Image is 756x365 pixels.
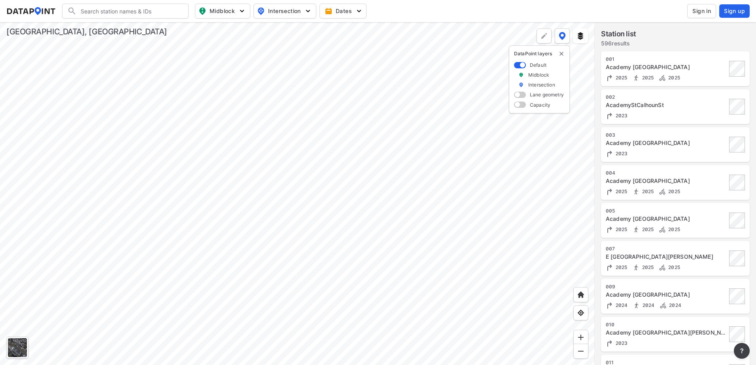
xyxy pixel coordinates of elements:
img: Turning count [606,301,614,309]
span: 2023 [614,113,628,119]
span: 2025 [666,226,680,232]
span: 2025 [614,264,627,270]
img: +Dz8AAAAASUVORK5CYII= [540,32,548,40]
img: Pedestrian count [632,188,640,196]
div: Zoom in [573,330,588,345]
button: more [734,343,750,359]
div: Toggle basemap [6,337,28,359]
span: ? [739,346,745,356]
div: 010 [606,322,727,328]
img: data-point-layers.37681fc9.svg [559,32,566,40]
div: Zoom out [573,344,588,359]
span: 2023 [614,151,628,156]
a: Sign up [718,4,750,18]
span: Intersection [257,6,311,16]
img: dataPointLogo.9353c09d.svg [6,7,56,15]
button: Intersection [253,4,316,19]
div: Academy St & College St [606,215,727,223]
img: Turning count [606,339,614,347]
div: [GEOGRAPHIC_DATA], [GEOGRAPHIC_DATA] [6,26,167,37]
div: Academy St & Buncombe St [606,63,727,71]
div: 001 [606,56,727,62]
img: Pedestrian count [632,263,640,271]
span: 2025 [614,188,627,194]
label: Midblock [528,71,549,78]
img: marker_Midblock.5ba75e30.svg [518,71,524,78]
label: Capacity [530,102,550,108]
img: ZvzfEJKXnyWIrJytrsY285QMwk63cM6Drc+sIAAAAASUVORK5CYII= [577,333,585,341]
button: Sign in [687,4,716,18]
img: Turning count [606,74,614,82]
div: 004 [606,170,727,176]
img: Turning count [606,112,614,120]
span: 2024 [641,302,655,308]
div: 003 [606,132,727,138]
span: 2025 [614,75,627,81]
img: map_pin_mid.602f9df1.svg [198,6,207,16]
div: Academy St & N Church St [606,177,727,185]
span: 2024 [667,302,681,308]
img: Turning count [606,150,614,158]
div: Polygon tool [537,28,552,43]
img: map_pin_int.54838e6b.svg [256,6,266,16]
span: 2025 [666,75,680,81]
span: Dates [326,7,361,15]
img: layers.ee07997e.svg [576,32,584,40]
button: External layers [573,28,588,43]
img: zeq5HYn9AnE9l6UmnFLPAAAAAElFTkSuQmCC [577,309,585,317]
input: Search [77,5,183,17]
div: 009 [606,284,727,290]
span: 2025 [640,75,654,81]
img: Bicycle count [658,226,666,233]
span: 2025 [614,226,627,232]
img: Bicycle count [658,263,666,271]
div: Academy St & Markley St [606,329,727,337]
label: Lane geometry [530,91,564,98]
span: Midblock [198,6,245,16]
span: 2025 [666,264,680,270]
button: Midblock [195,4,250,19]
img: Bicycle count [658,188,666,196]
div: Academy St & Falls Park Dr [606,139,727,147]
p: DataPoint layers [514,51,565,57]
div: Academy St & N Main St [606,291,727,299]
div: 007 [606,246,727,252]
img: calendar-gold.39a51dde.svg [325,7,333,15]
button: DataPoint layers [555,28,570,43]
div: E North St & Academy St/Williams St [606,253,727,261]
img: Turning count [606,226,614,233]
span: 2025 [640,188,654,194]
img: Turning count [606,188,614,196]
img: Bicycle count [659,301,667,309]
div: Home [573,287,588,302]
button: Sign up [719,4,750,18]
a: Sign in [686,4,718,18]
div: AcademyStCalhounSt [606,101,727,109]
img: +XpAUvaXAN7GudzAAAAAElFTkSuQmCC [577,291,585,299]
span: 2025 [640,264,654,270]
div: View my location [573,305,588,320]
label: 596 results [601,40,636,47]
img: MAAAAAElFTkSuQmCC [577,347,585,355]
img: marker_Intersection.6861001b.svg [518,81,524,88]
img: 5YPKRKmlfpI5mqlR8AD95paCi+0kK1fRFDJSaMmawlwaeJcJwk9O2fotCW5ve9gAAAAASUVORK5CYII= [238,7,246,15]
span: 2023 [614,340,628,346]
img: close-external-leyer.3061a1c7.svg [558,51,565,57]
img: 5YPKRKmlfpI5mqlR8AD95paCi+0kK1fRFDJSaMmawlwaeJcJwk9O2fotCW5ve9gAAAAASUVORK5CYII= [304,7,312,15]
img: Pedestrian count [632,226,640,233]
img: Pedestrian count [632,74,640,82]
label: Intersection [528,81,555,88]
span: Sign in [692,7,711,15]
div: 002 [606,94,727,100]
button: Dates [319,4,367,19]
img: Bicycle count [658,74,666,82]
img: 5YPKRKmlfpI5mqlR8AD95paCi+0kK1fRFDJSaMmawlwaeJcJwk9O2fotCW5ve9gAAAAASUVORK5CYII= [355,7,363,15]
img: Pedestrian count [633,301,641,309]
div: 005 [606,208,727,214]
span: 2025 [666,188,680,194]
img: Turning count [606,263,614,271]
span: Sign up [724,7,745,15]
label: Default [530,62,546,68]
label: Station list [601,28,636,40]
button: delete [558,51,565,57]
